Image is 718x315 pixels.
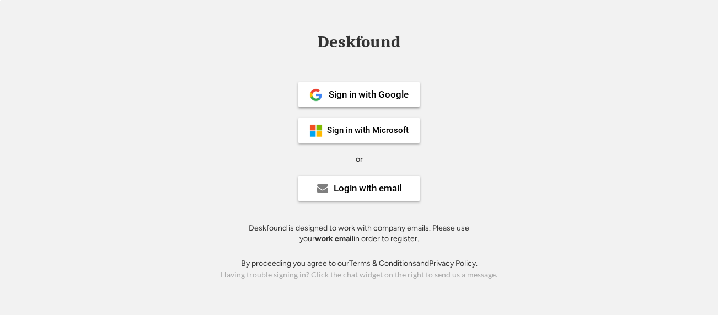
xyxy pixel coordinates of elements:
img: ms-symbollockup_mssymbol_19.png [309,124,323,137]
div: or [356,154,363,165]
a: Terms & Conditions [349,259,416,268]
div: Sign in with Google [329,90,409,99]
div: Sign in with Microsoft [327,126,409,135]
div: Deskfound is designed to work with company emails. Please use your in order to register. [235,223,483,244]
a: Privacy Policy. [429,259,478,268]
div: Deskfound [312,34,406,51]
div: By proceeding you agree to our and [241,258,478,269]
div: Login with email [334,184,401,193]
img: 1024px-Google__G__Logo.svg.png [309,88,323,102]
strong: work email [315,234,353,243]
